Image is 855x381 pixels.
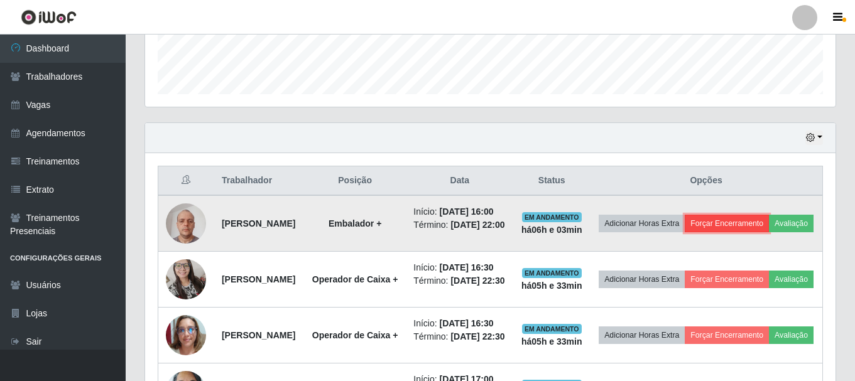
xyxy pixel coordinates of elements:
li: Término: [413,218,506,232]
strong: [PERSON_NAME] [222,274,295,284]
th: Posição [304,166,406,196]
time: [DATE] 16:30 [440,262,494,272]
li: Início: [413,205,506,218]
th: Trabalhador [214,166,304,196]
button: Avaliação [769,215,814,232]
strong: Embalador + [329,218,381,228]
li: Término: [413,274,506,287]
time: [DATE] 22:00 [450,220,504,230]
img: 1723391026413.jpeg [166,196,206,250]
strong: [PERSON_NAME] [222,218,295,228]
button: Adicionar Horas Extra [599,215,685,232]
th: Status [513,166,590,196]
time: [DATE] 22:30 [450,276,504,286]
strong: Operador de Caixa + [312,330,398,340]
time: [DATE] 16:00 [440,207,494,217]
li: Início: [413,261,506,274]
button: Avaliação [769,271,814,288]
strong: [PERSON_NAME] [222,330,295,340]
span: EM ANDAMENTO [522,212,582,222]
li: Início: [413,317,506,330]
th: Opções [590,166,822,196]
time: [DATE] 22:30 [450,331,504,341]
button: Adicionar Horas Extra [599,271,685,288]
strong: há 06 h e 03 min [521,225,582,235]
button: Adicionar Horas Extra [599,326,685,344]
img: CoreUI Logo [21,9,77,25]
strong: há 05 h e 33 min [521,281,582,291]
strong: Operador de Caixa + [312,274,398,284]
li: Término: [413,330,506,343]
button: Forçar Encerramento [685,326,769,344]
span: EM ANDAMENTO [522,268,582,278]
button: Forçar Encerramento [685,215,769,232]
button: Forçar Encerramento [685,271,769,288]
img: 1734315233466.jpeg [166,315,206,355]
strong: há 05 h e 33 min [521,336,582,346]
span: EM ANDAMENTO [522,324,582,334]
button: Avaliação [769,326,814,344]
img: 1672061092680.jpeg [166,252,206,306]
time: [DATE] 16:30 [440,318,494,328]
th: Data [406,166,513,196]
